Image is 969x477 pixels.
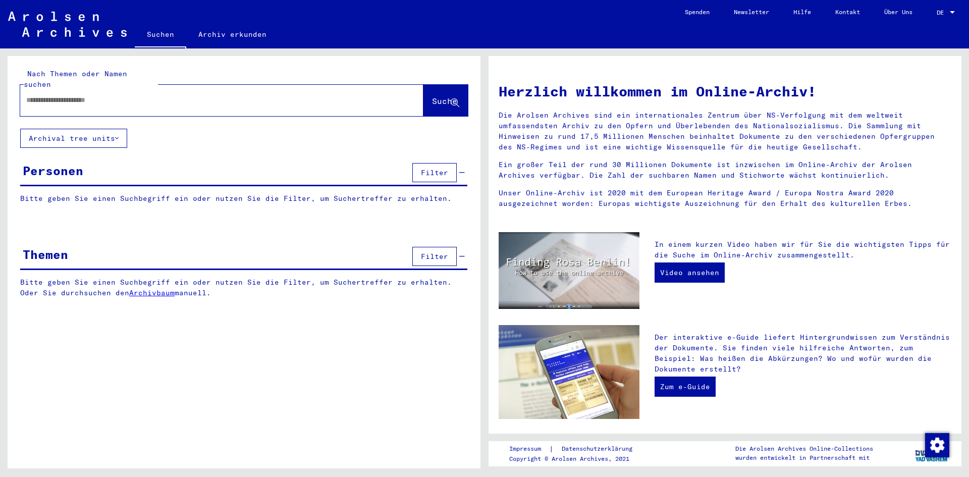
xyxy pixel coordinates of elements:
div: Personen [23,162,83,180]
img: Zustimmung ändern [925,433,949,457]
p: wurden entwickelt in Partnerschaft mit [735,453,873,462]
span: Filter [421,252,448,261]
a: Video ansehen [655,262,725,283]
a: Zum e-Guide [655,377,716,397]
img: Arolsen_neg.svg [8,12,127,37]
img: video.jpg [499,232,639,309]
p: In einem kurzen Video haben wir für Sie die wichtigsten Tipps für die Suche im Online-Archiv zusa... [655,239,951,260]
img: eguide.jpg [499,325,639,419]
a: Archivbaum [129,288,175,297]
a: Archiv erkunden [186,22,279,46]
span: DE [937,9,948,16]
div: | [509,444,644,454]
a: Impressum [509,444,549,454]
a: Datenschutzerklärung [554,444,644,454]
p: Bitte geben Sie einen Suchbegriff ein oder nutzen Sie die Filter, um Suchertreffer zu erhalten. [20,193,467,204]
img: yv_logo.png [913,441,951,466]
p: Die Arolsen Archives sind ein internationales Zentrum über NS-Verfolgung mit dem weltweit umfasse... [499,110,951,152]
p: Copyright © Arolsen Archives, 2021 [509,454,644,463]
p: Die Arolsen Archives Online-Collections [735,444,873,453]
p: Der interaktive e-Guide liefert Hintergrundwissen zum Verständnis der Dokumente. Sie finden viele... [655,332,951,375]
button: Suche [423,85,468,116]
span: Suche [432,96,457,106]
p: Bitte geben Sie einen Suchbegriff ein oder nutzen Sie die Filter, um Suchertreffer zu erhalten. O... [20,277,468,298]
div: Themen [23,245,68,263]
p: Unser Online-Archiv ist 2020 mit dem European Heritage Award / Europa Nostra Award 2020 ausgezeic... [499,188,951,209]
mat-label: Nach Themen oder Namen suchen [24,69,127,89]
h1: Herzlich willkommen im Online-Archiv! [499,81,951,102]
span: Filter [421,168,448,177]
button: Filter [412,163,457,182]
button: Archival tree units [20,129,127,148]
button: Filter [412,247,457,266]
a: Suchen [135,22,186,48]
p: Ein großer Teil der rund 30 Millionen Dokumente ist inzwischen im Online-Archiv der Arolsen Archi... [499,160,951,181]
